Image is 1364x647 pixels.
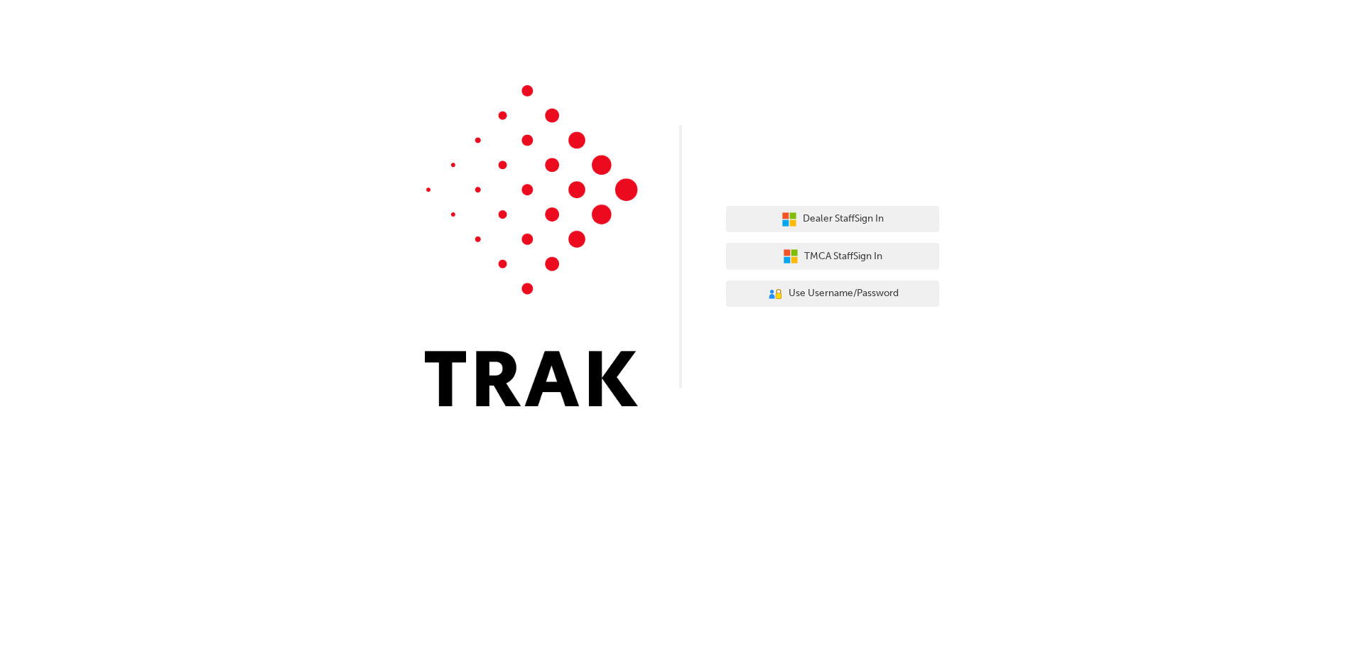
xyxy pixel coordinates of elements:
[726,281,939,308] button: Use Username/Password
[789,286,899,302] span: Use Username/Password
[726,206,939,233] button: Dealer StaffSign In
[726,243,939,270] button: TMCA StaffSign In
[425,85,638,406] img: Trak
[804,249,882,265] span: TMCA Staff Sign In
[803,211,884,227] span: Dealer Staff Sign In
